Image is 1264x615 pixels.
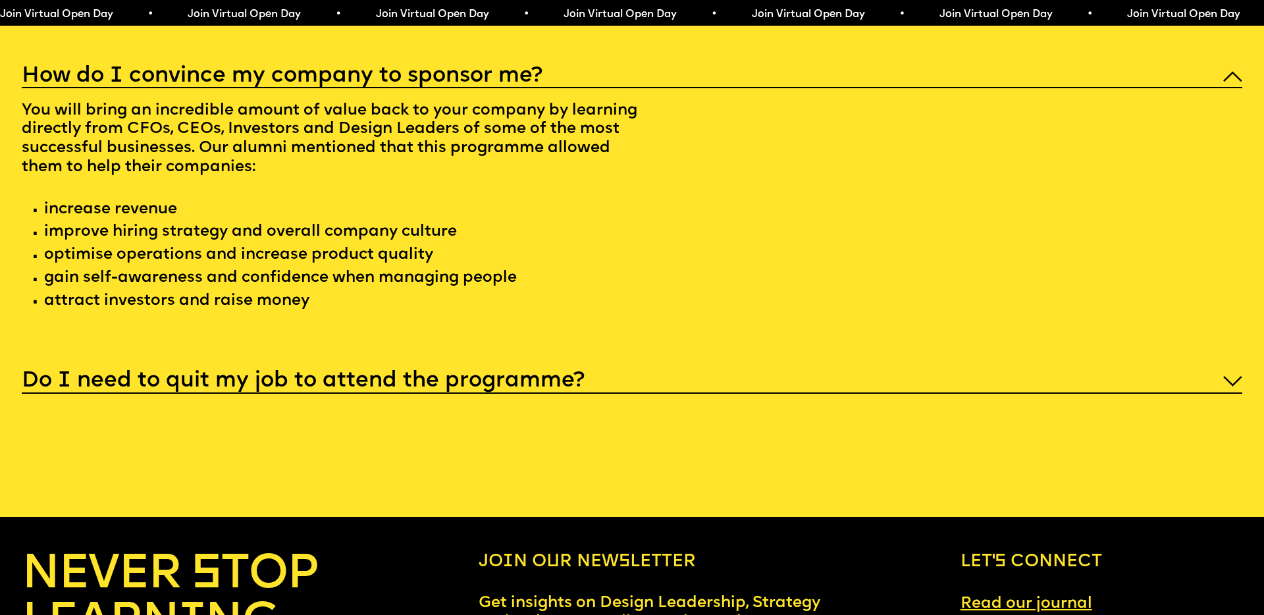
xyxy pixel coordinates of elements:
[22,70,542,83] h5: How do I convince my company to sponsor me?
[31,294,39,313] span: ·
[523,9,529,20] span: •
[31,225,39,244] span: ·
[147,9,153,20] span: •
[335,9,341,20] span: •
[22,88,654,328] p: You will bring an incredible amount of value back to your company by learning directly from CFOs,...
[899,9,905,20] span: •
[31,202,39,221] span: ·
[31,271,39,290] span: ·
[1087,9,1093,20] span: •
[961,552,1242,573] h6: Let’s connect
[22,375,585,388] h5: Do I need to quit my job to attend the programme?
[479,552,829,573] h6: Join our newsletter
[31,248,39,267] span: ·
[711,9,717,20] span: •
